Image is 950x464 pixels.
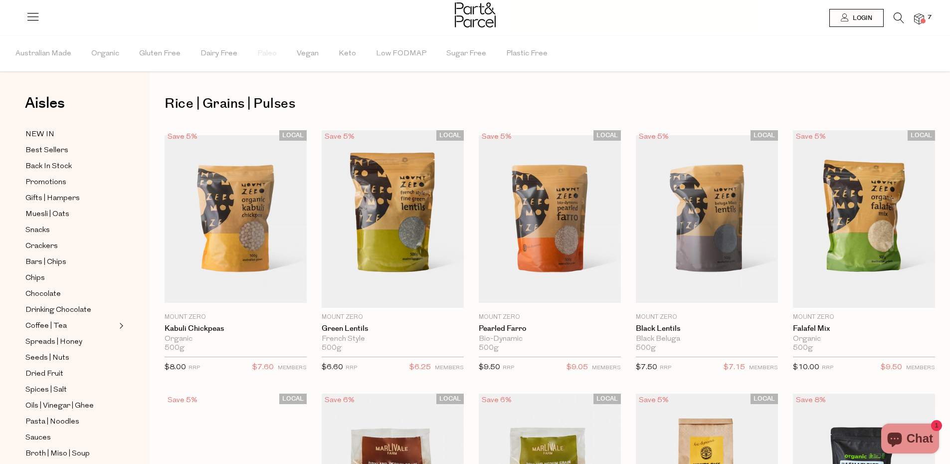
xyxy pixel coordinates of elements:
[25,352,116,364] a: Seeds | Nuts
[25,145,68,157] span: Best Sellers
[436,394,464,404] span: LOCAL
[25,336,82,348] span: Spreads | Honey
[25,208,116,221] a: Muesli | Oats
[567,361,588,374] span: $9.05
[297,36,319,71] span: Vegan
[165,130,200,144] div: Save 5%
[881,361,902,374] span: $9.50
[25,161,72,173] span: Back In Stock
[15,36,71,71] span: Australian Made
[25,240,116,252] a: Crackers
[25,320,116,332] a: Coffee | Tea
[503,365,514,371] small: RRP
[279,394,307,404] span: LOCAL
[914,13,924,24] a: 7
[25,448,90,460] span: Broth | Miso | Soup
[189,365,200,371] small: RRP
[793,344,813,353] span: 500g
[25,128,116,141] a: NEW IN
[165,324,307,333] a: Kabuli Chickpeas
[376,36,426,71] span: Low FODMAP
[793,130,829,144] div: Save 5%
[25,209,69,221] span: Muesli | Oats
[878,424,942,456] inbox-online-store-chat: Shopify online store chat
[479,335,621,344] div: Bio-Dynamic
[793,335,935,344] div: Organic
[636,335,778,344] div: Black Beluga
[257,36,277,71] span: Paleo
[165,135,307,303] img: Kabuli Chickpeas
[25,288,61,300] span: Chocolate
[25,177,66,189] span: Promotions
[25,225,50,236] span: Snacks
[25,193,80,205] span: Gifts | Hampers
[25,176,116,189] a: Promotions
[322,324,464,333] a: Green Lentils
[25,320,67,332] span: Coffee | Tea
[660,365,671,371] small: RRP
[25,129,54,141] span: NEW IN
[636,344,656,353] span: 500g
[25,272,116,284] a: Chips
[636,135,778,303] img: Black Lentils
[200,36,237,71] span: Dairy Free
[636,313,778,322] p: Mount Zero
[322,130,358,144] div: Save 5%
[165,394,200,407] div: Save 5%
[749,365,778,371] small: MEMBERS
[25,384,67,396] span: Spices | Salt
[25,240,58,252] span: Crackers
[636,324,778,333] a: Black Lentils
[636,364,657,371] span: $7.50
[252,361,274,374] span: $7.60
[506,36,548,71] span: Plastic Free
[829,9,884,27] a: Login
[479,130,515,144] div: Save 5%
[25,416,116,428] a: Pasta | Noodles
[165,313,307,322] p: Mount Zero
[165,335,307,344] div: Organic
[25,144,116,157] a: Best Sellers
[165,344,185,353] span: 500g
[793,324,935,333] a: Falafel Mix
[636,394,672,407] div: Save 5%
[25,304,91,316] span: Drinking Chocolate
[751,394,778,404] span: LOCAL
[279,130,307,141] span: LOCAL
[822,365,833,371] small: RRP
[25,432,51,444] span: Sauces
[322,364,343,371] span: $6.60
[479,344,499,353] span: 500g
[346,365,357,371] small: RRP
[25,400,116,412] a: Oils | Vinegar | Ghee
[409,361,431,374] span: $6.25
[322,313,464,322] p: Mount Zero
[25,304,116,316] a: Drinking Chocolate
[479,364,500,371] span: $9.50
[636,130,672,144] div: Save 5%
[25,448,116,460] a: Broth | Miso | Soup
[793,394,829,407] div: Save 8%
[793,313,935,322] p: Mount Zero
[25,416,79,428] span: Pasta | Noodles
[479,394,515,407] div: Save 6%
[435,365,464,371] small: MEMBERS
[278,365,307,371] small: MEMBERS
[25,400,94,412] span: Oils | Vinegar | Ghee
[751,130,778,141] span: LOCAL
[593,130,621,141] span: LOCAL
[455,2,496,27] img: Part&Parcel
[850,14,872,22] span: Login
[479,313,621,322] p: Mount Zero
[724,361,745,374] span: $7.15
[25,272,45,284] span: Chips
[339,36,356,71] span: Keto
[117,320,124,332] button: Expand/Collapse Coffee | Tea
[25,92,65,114] span: Aisles
[925,13,934,22] span: 7
[793,130,935,308] img: Falafel Mix
[592,365,621,371] small: MEMBERS
[25,352,69,364] span: Seeds | Nuts
[322,130,464,308] img: Green Lentils
[91,36,119,71] span: Organic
